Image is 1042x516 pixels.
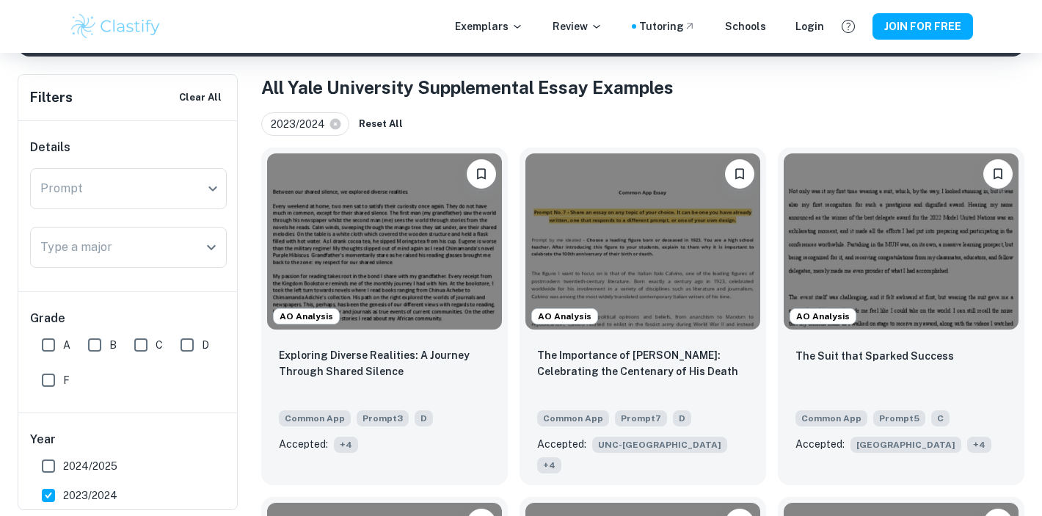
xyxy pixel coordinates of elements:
[967,437,991,453] span: + 4
[455,18,523,34] p: Exemplars
[415,410,433,426] span: D
[532,310,597,323] span: AO Analysis
[30,310,227,327] h6: Grade
[725,159,754,189] button: Please log in to bookmark exemplars
[279,347,490,379] p: Exploring Diverse Realities: A Journey Through Shared Silence
[983,159,1013,189] button: Please log in to bookmark exemplars
[592,437,727,453] span: UNC-[GEOGRAPHIC_DATA]
[673,410,691,426] span: D
[261,148,508,485] a: AO AnalysisPlease log in to bookmark exemplarsExploring Diverse Realities: A Journey Through Shar...
[274,310,339,323] span: AO Analysis
[872,13,973,40] button: JOIN FOR FREE
[261,74,1024,101] h1: All Yale University Supplemental Essay Examples
[69,12,162,41] img: Clastify logo
[63,372,70,388] span: F
[795,18,824,34] a: Login
[271,116,332,132] span: 2023/2024
[109,337,117,353] span: B
[931,410,950,426] span: C
[334,437,358,453] span: + 4
[725,18,766,34] a: Schools
[175,87,225,109] button: Clear All
[467,159,496,189] button: Please log in to bookmark exemplars
[201,237,222,258] button: Open
[202,337,209,353] span: D
[795,348,954,364] p: The Suit that Sparked Success
[279,436,328,452] p: Accepted:
[30,87,73,108] h6: Filters
[520,148,766,485] a: AO AnalysisPlease log in to bookmark exemplarsThe Importance of Italo Calvino: Celebrating the Ce...
[790,310,856,323] span: AO Analysis
[850,437,961,453] span: [GEOGRAPHIC_DATA]
[784,153,1019,330] img: undefined Common App example thumbnail: The Suit that Sparked Success
[156,337,163,353] span: C
[795,436,845,452] p: Accepted:
[537,457,561,473] span: + 4
[537,436,586,452] p: Accepted:
[553,18,602,34] p: Review
[355,113,407,135] button: Reset All
[537,410,609,426] span: Common App
[537,347,748,379] p: The Importance of Italo Calvino: Celebrating the Centenary of His Death
[778,148,1024,485] a: AO AnalysisPlease log in to bookmark exemplarsThe Suit that Sparked SuccessCommon AppPrompt5CAcce...
[63,337,70,353] span: A
[63,487,117,504] span: 2023/2024
[873,410,925,426] span: Prompt 5
[279,410,351,426] span: Common App
[261,112,349,136] div: 2023/2024
[615,410,667,426] span: Prompt 7
[30,139,227,156] h6: Details
[795,410,867,426] span: Common App
[63,458,117,474] span: 2024/2025
[357,410,409,426] span: Prompt 3
[639,18,696,34] a: Tutoring
[836,14,861,39] button: Help and Feedback
[30,431,227,448] h6: Year
[267,153,502,330] img: undefined Common App example thumbnail: Exploring Diverse Realities: A Journey T
[525,153,760,330] img: undefined Common App example thumbnail: The Importance of Italo Calvino: Celebra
